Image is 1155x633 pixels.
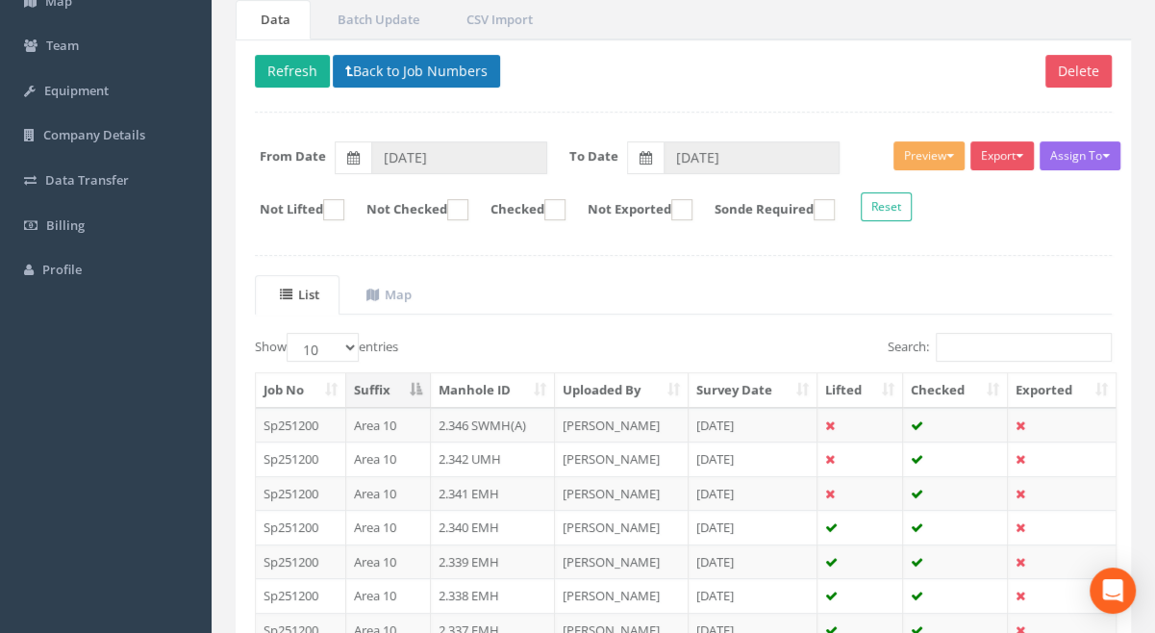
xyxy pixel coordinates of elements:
td: Area 10 [346,476,431,511]
td: Sp251200 [256,408,346,443]
td: Sp251200 [256,578,346,613]
button: Back to Job Numbers [333,55,500,88]
input: From Date [371,141,547,174]
label: Not Exported [568,199,692,220]
span: Billing [46,216,85,234]
th: Job No: activate to sort column ascending [256,373,346,408]
a: Map [341,275,432,315]
td: Sp251200 [256,442,346,476]
select: Showentries [287,333,359,362]
td: [DATE] [689,544,817,579]
th: Uploaded By: activate to sort column ascending [555,373,689,408]
td: Sp251200 [256,476,346,511]
uib-tab-heading: List [280,286,319,303]
span: Profile [42,261,82,278]
td: [PERSON_NAME] [555,510,689,544]
input: Search: [936,333,1112,362]
span: Team [46,37,79,54]
label: To Date [569,147,618,165]
label: Not Checked [347,199,468,220]
uib-tab-heading: Map [366,286,412,303]
label: From Date [260,147,326,165]
td: 2.340 EMH [431,510,556,544]
th: Checked: activate to sort column ascending [903,373,1008,408]
td: Sp251200 [256,510,346,544]
label: Not Lifted [240,199,344,220]
th: Manhole ID: activate to sort column ascending [431,373,556,408]
td: Area 10 [346,544,431,579]
th: Exported: activate to sort column ascending [1008,373,1116,408]
label: Checked [471,199,565,220]
td: [PERSON_NAME] [555,442,689,476]
td: 2.341 EMH [431,476,556,511]
button: Refresh [255,55,330,88]
td: [PERSON_NAME] [555,476,689,511]
td: 2.339 EMH [431,544,556,579]
td: 2.346 SWMH(A) [431,408,556,443]
td: [PERSON_NAME] [555,408,689,443]
button: Preview [893,141,965,170]
td: [DATE] [689,476,817,511]
label: Sonde Required [695,199,835,220]
input: To Date [664,141,840,174]
td: [DATE] [689,578,817,613]
button: Delete [1045,55,1112,88]
td: Area 10 [346,442,431,476]
td: [DATE] [689,442,817,476]
span: Data Transfer [45,171,129,189]
label: Search: [888,333,1112,362]
button: Reset [861,192,912,221]
td: Sp251200 [256,544,346,579]
td: Area 10 [346,408,431,443]
th: Survey Date: activate to sort column ascending [689,373,817,408]
td: [PERSON_NAME] [555,544,689,579]
label: Show entries [255,333,398,362]
td: [DATE] [689,510,817,544]
a: List [255,275,339,315]
div: Open Intercom Messenger [1090,568,1136,614]
td: 2.338 EMH [431,578,556,613]
button: Assign To [1040,141,1120,170]
td: Area 10 [346,578,431,613]
td: [DATE] [689,408,817,443]
td: [PERSON_NAME] [555,578,689,613]
span: Company Details [43,126,145,143]
button: Export [970,141,1034,170]
th: Lifted: activate to sort column ascending [817,373,903,408]
span: Equipment [44,82,109,99]
th: Suffix: activate to sort column descending [346,373,431,408]
td: 2.342 UMH [431,442,556,476]
td: Area 10 [346,510,431,544]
